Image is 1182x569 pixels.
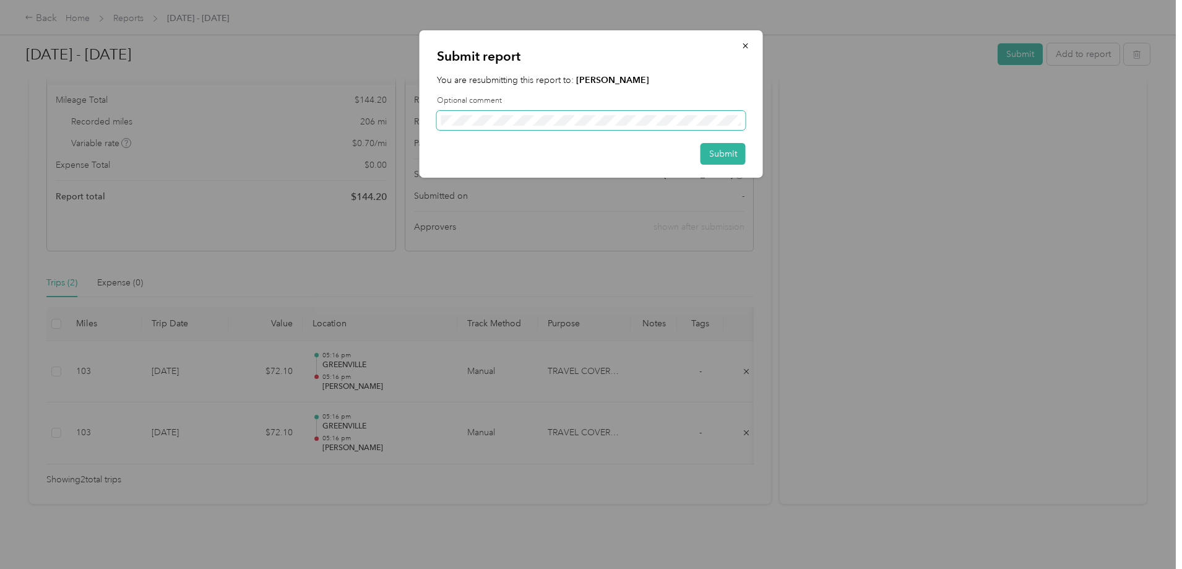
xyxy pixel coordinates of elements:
[437,48,746,65] p: Submit report
[576,75,649,85] strong: [PERSON_NAME]
[437,95,746,106] label: Optional comment
[701,143,746,165] button: Submit
[437,74,746,87] p: You are resubmitting this report to:
[1113,500,1182,569] iframe: Everlance-gr Chat Button Frame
